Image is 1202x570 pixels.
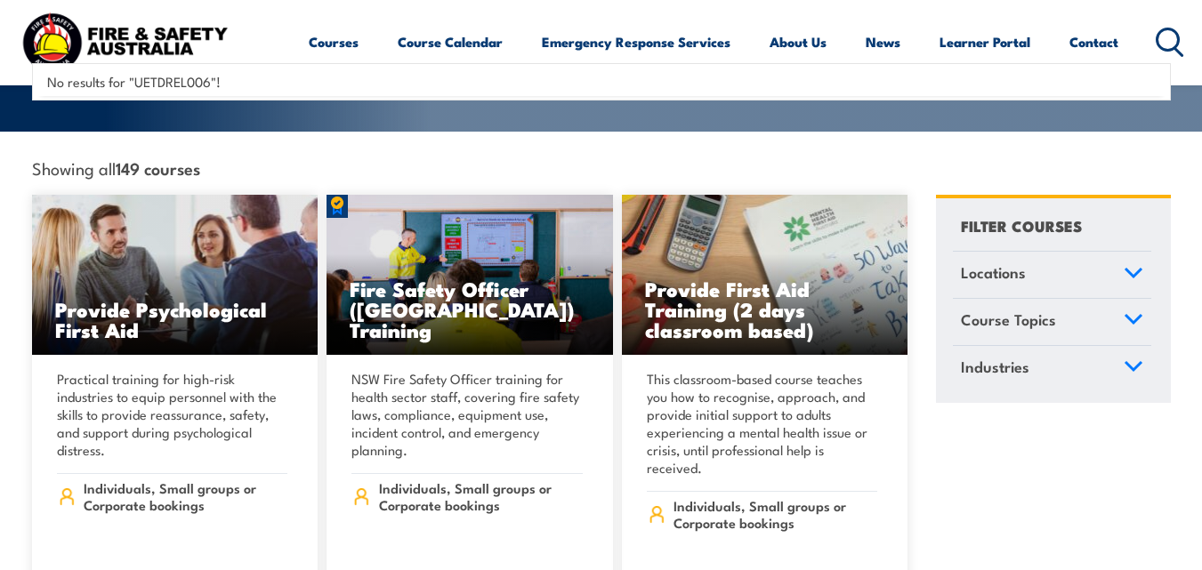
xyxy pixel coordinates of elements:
[47,73,221,90] span: No results for "UETDREL006"!
[622,195,908,355] img: Mental Health First Aid Training (Standard) – Classroom
[350,278,590,340] h3: Fire Safety Officer ([GEOGRAPHIC_DATA]) Training
[953,346,1151,392] a: Industries
[55,299,295,340] h3: Provide Psychological First Aid
[940,20,1030,63] a: Learner Portal
[961,355,1029,379] span: Industries
[961,308,1056,332] span: Course Topics
[32,158,200,177] span: Showing all
[953,252,1151,298] a: Locations
[674,497,877,531] span: Individuals, Small groups or Corporate bookings
[645,278,885,340] h3: Provide First Aid Training (2 days classroom based)
[116,156,200,180] strong: 149 courses
[327,195,613,355] img: Fire Safety Advisor
[953,299,1151,345] a: Course Topics
[309,20,359,63] a: Courses
[57,370,288,459] p: Practical training for high-risk industries to equip personnel with the skills to provide reassur...
[351,370,583,459] p: NSW Fire Safety Officer training for health sector staff, covering fire safety laws, compliance, ...
[961,213,1082,237] h4: FILTER COURSES
[770,20,827,63] a: About Us
[542,20,730,63] a: Emergency Response Services
[32,195,319,355] a: Provide Psychological First Aid
[84,479,287,513] span: Individuals, Small groups or Corporate bookings
[327,195,613,355] a: Fire Safety Officer ([GEOGRAPHIC_DATA]) Training
[1069,20,1118,63] a: Contact
[32,195,319,355] img: Mental Health First Aid Training Course from Fire & Safety Australia
[622,195,908,355] a: Provide First Aid Training (2 days classroom based)
[398,20,503,63] a: Course Calendar
[961,261,1026,285] span: Locations
[379,479,583,513] span: Individuals, Small groups or Corporate bookings
[866,20,900,63] a: News
[647,370,878,477] p: This classroom-based course teaches you how to recognise, approach, and provide initial support t...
